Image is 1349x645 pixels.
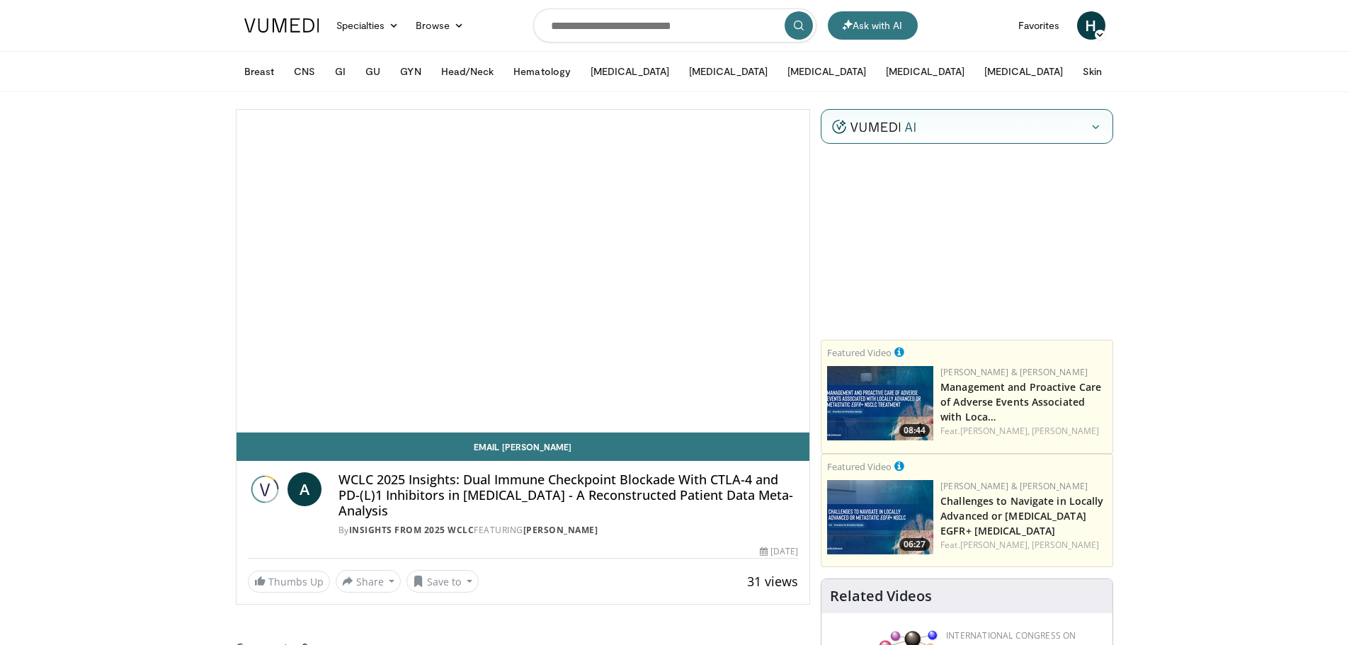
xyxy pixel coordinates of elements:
[357,57,389,86] button: GU
[827,366,933,440] img: da83c334-4152-4ba6-9247-1d012afa50e5.jpeg.150x105_q85_crop-smart_upscale.jpg
[1032,425,1099,437] a: [PERSON_NAME]
[248,571,330,593] a: Thumbs Up
[533,8,816,42] input: Search topics, interventions
[236,57,283,86] button: Breast
[433,57,503,86] button: Head/Neck
[832,120,916,134] img: vumedi-ai-logo.v2.svg
[288,472,321,506] a: A
[899,538,930,551] span: 06:27
[237,433,810,461] a: Email [PERSON_NAME]
[861,154,1074,331] iframe: Advertisement
[505,57,579,86] button: Hematology
[830,588,932,605] h4: Related Videos
[827,366,933,440] a: 08:44
[827,460,892,473] small: Featured Video
[328,11,408,40] a: Specialties
[336,570,402,593] button: Share
[326,57,354,86] button: GI
[960,539,1030,551] a: [PERSON_NAME],
[940,494,1103,537] a: Challenges to Navigate in Locally Advanced or [MEDICAL_DATA] EGFR+ [MEDICAL_DATA]
[285,57,324,86] button: CNS
[681,57,776,86] button: [MEDICAL_DATA]
[760,545,798,558] div: [DATE]
[349,524,474,536] a: Insights from 2025 WCLC
[244,18,319,33] img: VuMedi Logo
[779,57,875,86] button: [MEDICAL_DATA]
[828,11,918,40] button: Ask with AI
[747,573,798,590] span: 31 views
[407,11,472,40] a: Browse
[940,380,1101,423] a: Management and Proactive Care of Adverse Events Associated with Loca…
[940,366,1088,378] a: [PERSON_NAME] & [PERSON_NAME]
[1077,11,1105,40] a: H
[338,472,799,518] h4: WCLC 2025 Insights: Dual Immune Checkpoint Blockade With CTLA-4 and PD-(L)1 Inhibitors in [MEDICA...
[1010,11,1069,40] a: Favorites
[940,480,1088,492] a: [PERSON_NAME] & [PERSON_NAME]
[237,110,810,433] video-js: Video Player
[976,57,1071,86] button: [MEDICAL_DATA]
[827,480,933,554] a: 06:27
[582,57,678,86] button: [MEDICAL_DATA]
[940,425,1107,438] div: Feat.
[1032,539,1099,551] a: [PERSON_NAME]
[338,524,799,537] div: By FEATURING
[523,524,598,536] a: [PERSON_NAME]
[406,570,479,593] button: Save to
[248,472,282,506] img: Insights from 2025 WCLC
[827,480,933,554] img: 7845151f-d172-4318-bbcf-4ab447089643.jpeg.150x105_q85_crop-smart_upscale.jpg
[940,539,1107,552] div: Feat.
[877,57,973,86] button: [MEDICAL_DATA]
[392,57,429,86] button: GYN
[827,346,892,359] small: Featured Video
[899,424,930,437] span: 08:44
[960,425,1030,437] a: [PERSON_NAME],
[1074,57,1110,86] button: Skin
